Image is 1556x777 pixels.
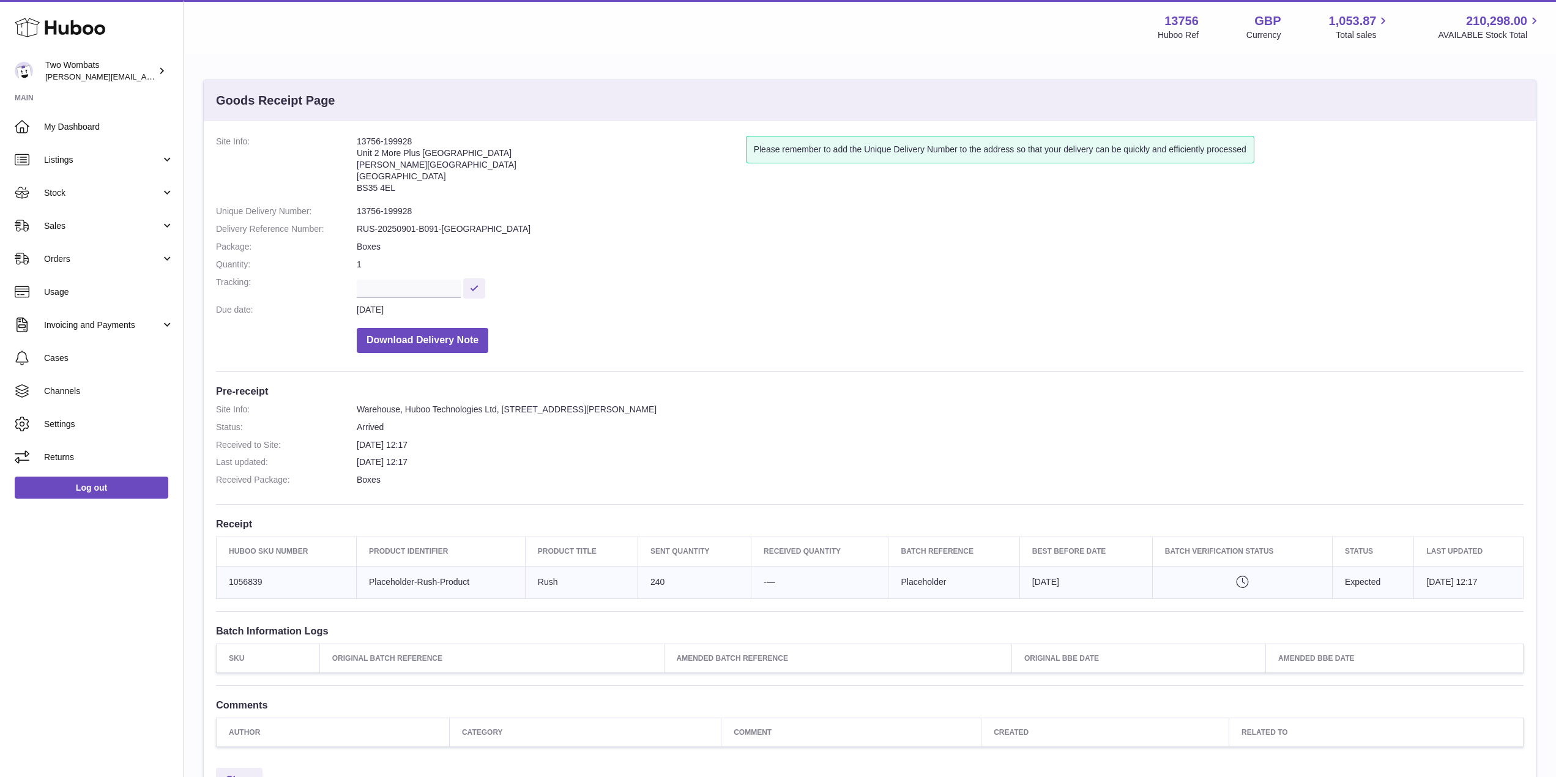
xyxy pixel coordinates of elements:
[357,456,1524,468] dd: [DATE] 12:17
[216,624,1524,638] h3: Batch Information Logs
[45,59,155,83] div: Two Wombats
[216,92,335,109] h3: Goods Receipt Page
[15,62,33,80] img: philip.carroll@twowombats.com
[356,537,525,566] th: Product Identifier
[1336,29,1390,41] span: Total sales
[216,456,357,468] dt: Last updated:
[1246,29,1281,41] div: Currency
[217,718,450,747] th: Author
[217,644,320,673] th: SKU
[1466,13,1527,29] span: 210,298.00
[216,439,357,451] dt: Received to Site:
[525,537,638,566] th: Product title
[216,277,357,298] dt: Tracking:
[751,537,888,566] th: Received Quantity
[44,286,174,298] span: Usage
[15,477,168,499] a: Log out
[44,452,174,463] span: Returns
[44,220,161,232] span: Sales
[357,223,1524,235] dd: RUS-20250901-B091-[GEOGRAPHIC_DATA]
[1011,644,1265,673] th: Original BBE Date
[1019,537,1152,566] th: Best Before Date
[638,537,751,566] th: Sent Quantity
[356,566,525,598] td: Placeholder-Rush-Product
[216,698,1524,712] h3: Comments
[888,537,1019,566] th: Batch Reference
[1414,537,1524,566] th: Last updated
[449,718,721,747] th: Category
[357,439,1524,451] dd: [DATE] 12:17
[216,304,357,316] dt: Due date:
[357,241,1524,253] dd: Boxes
[44,319,161,331] span: Invoicing and Payments
[1164,13,1199,29] strong: 13756
[44,352,174,364] span: Cases
[216,422,357,433] dt: Status:
[357,206,1524,217] dd: 13756-199928
[1158,29,1199,41] div: Huboo Ref
[357,136,746,199] address: 13756-199928 Unit 2 More Plus [GEOGRAPHIC_DATA] [PERSON_NAME][GEOGRAPHIC_DATA] [GEOGRAPHIC_DATA] ...
[1254,13,1281,29] strong: GBP
[217,537,357,566] th: Huboo SKU Number
[216,241,357,253] dt: Package:
[664,644,1011,673] th: Amended Batch Reference
[357,328,488,353] button: Download Delivery Note
[1332,537,1414,566] th: Status
[751,566,888,598] td: -—
[746,136,1254,163] div: Please remember to add the Unique Delivery Number to the address so that your delivery can be qui...
[44,121,174,133] span: My Dashboard
[525,566,638,598] td: Rush
[1019,566,1152,598] td: [DATE]
[45,72,311,81] span: [PERSON_NAME][EMAIL_ADDRESS][PERSON_NAME][DOMAIN_NAME]
[357,422,1524,433] dd: Arrived
[1414,566,1524,598] td: [DATE] 12:17
[44,253,161,265] span: Orders
[216,474,357,486] dt: Received Package:
[357,304,1524,316] dd: [DATE]
[357,404,1524,415] dd: Warehouse, Huboo Technologies Ltd, [STREET_ADDRESS][PERSON_NAME]
[216,259,357,270] dt: Quantity:
[216,517,1524,530] h3: Receipt
[216,223,357,235] dt: Delivery Reference Number:
[1152,537,1332,566] th: Batch Verification Status
[1266,644,1524,673] th: Amended BBE Date
[357,259,1524,270] dd: 1
[44,418,174,430] span: Settings
[216,206,357,217] dt: Unique Delivery Number:
[888,566,1019,598] td: Placeholder
[1229,718,1524,747] th: Related to
[44,385,174,397] span: Channels
[638,566,751,598] td: 240
[357,474,1524,486] dd: Boxes
[44,154,161,166] span: Listings
[721,718,981,747] th: Comment
[1329,13,1391,41] a: 1,053.87 Total sales
[319,644,664,673] th: Original Batch Reference
[44,187,161,199] span: Stock
[1438,13,1541,41] a: 210,298.00 AVAILABLE Stock Total
[217,566,357,598] td: 1056839
[981,718,1229,747] th: Created
[1329,13,1377,29] span: 1,053.87
[1438,29,1541,41] span: AVAILABLE Stock Total
[216,136,357,199] dt: Site Info:
[1332,566,1414,598] td: Expected
[216,384,1524,398] h3: Pre-receipt
[216,404,357,415] dt: Site Info:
